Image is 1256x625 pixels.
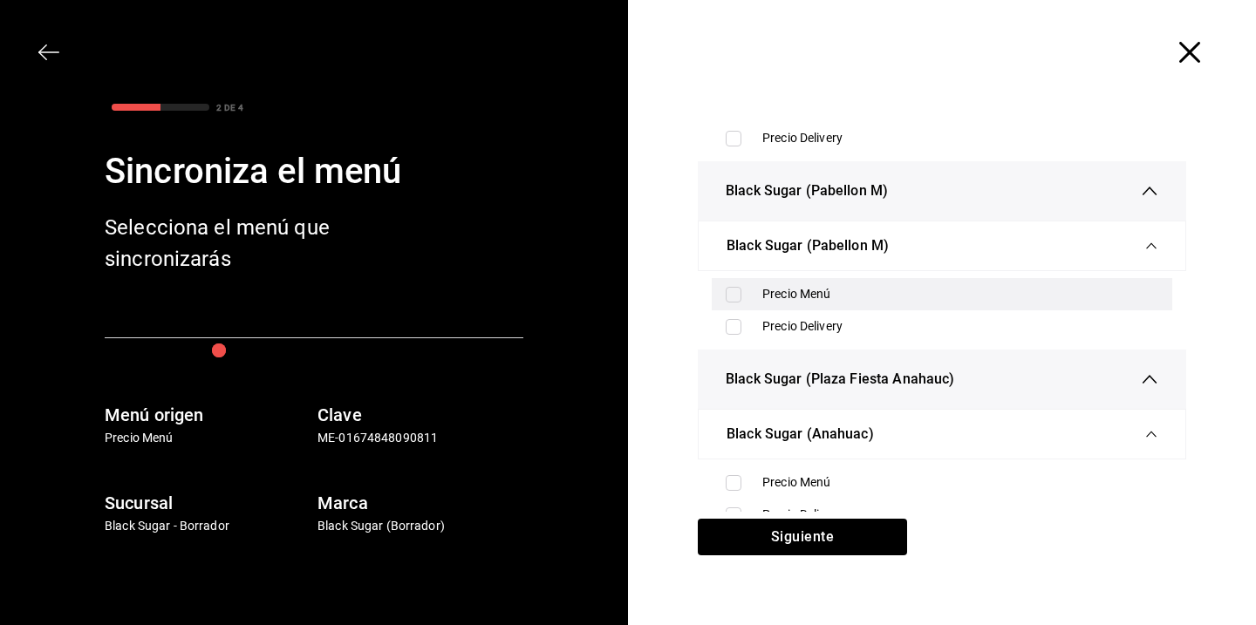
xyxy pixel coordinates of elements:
div: Precio Menú [762,473,1158,492]
h6: Clave [317,401,523,429]
p: Precio Menú [105,429,311,447]
h6: Menú origen [105,401,311,429]
span: Black Sugar (Plaza Fiesta Anahauc) [726,369,954,390]
div: Sincroniza el menú [105,146,523,198]
p: Black Sugar (Borrador) [317,517,523,535]
span: Black Sugar (Pabellon M) [727,235,889,256]
span: Black Sugar (Anahuac) [727,424,874,445]
h6: Marca [317,489,523,517]
div: 2 DE 4 [216,101,243,114]
button: Siguiente [698,519,907,555]
p: Black Sugar - Borrador [105,517,311,535]
div: Precio Menú [762,285,1158,303]
h6: Sucursal [105,489,311,517]
span: Black Sugar (Pabellon M) [726,180,888,201]
div: Selecciona el menú que sincronizarás [105,212,384,275]
div: Precio Delivery [762,129,1158,147]
div: Precio Delivery [762,317,1158,336]
p: ME-01674848090811 [317,429,523,447]
div: Precio Delivery [762,506,1158,524]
